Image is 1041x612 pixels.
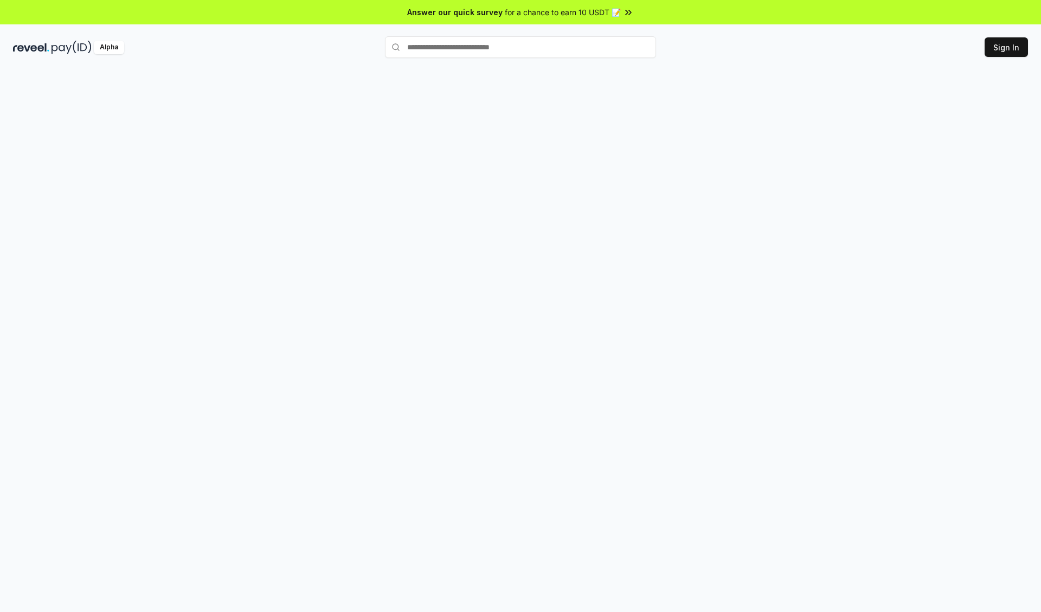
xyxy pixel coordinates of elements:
span: for a chance to earn 10 USDT 📝 [505,7,621,18]
button: Sign In [985,37,1028,57]
img: pay_id [52,41,92,54]
div: Alpha [94,41,124,54]
img: reveel_dark [13,41,49,54]
span: Answer our quick survey [407,7,503,18]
